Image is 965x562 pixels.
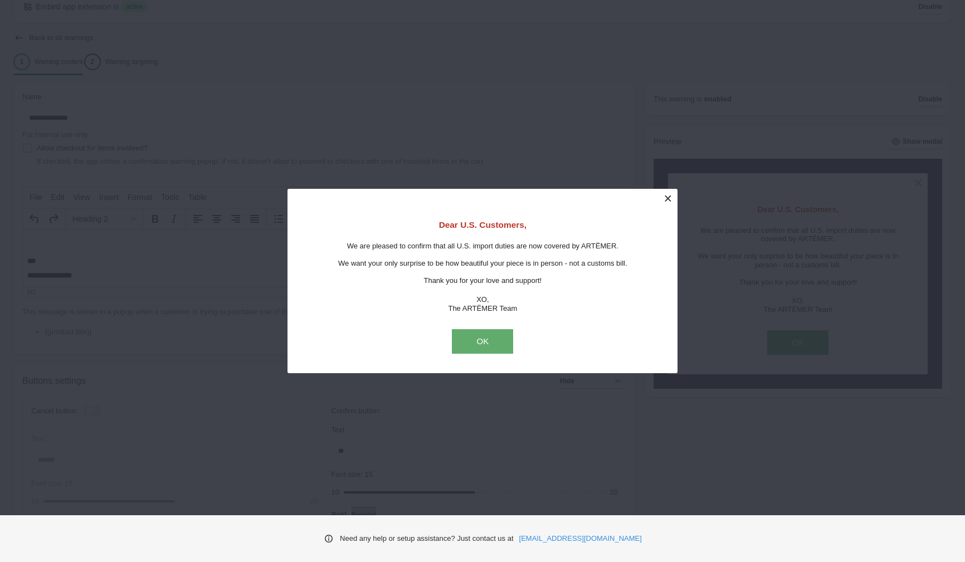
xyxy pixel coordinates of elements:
a: [EMAIL_ADDRESS][DOMAIN_NAME] [519,533,642,544]
button: OK [452,329,513,354]
span: Thank you for your love and support! [423,276,542,285]
h2: The ARTËMER Team [338,304,627,313]
h2: XO, [338,295,627,304]
span: We want your only surprise to be how beautiful your piece is in person - not a customs bill. [338,259,627,267]
span: Dear U.S. Customers, [439,220,527,229]
span: We are pleased to confirm that all U.S. import duties are now covered by ARTËMER. [347,242,618,250]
